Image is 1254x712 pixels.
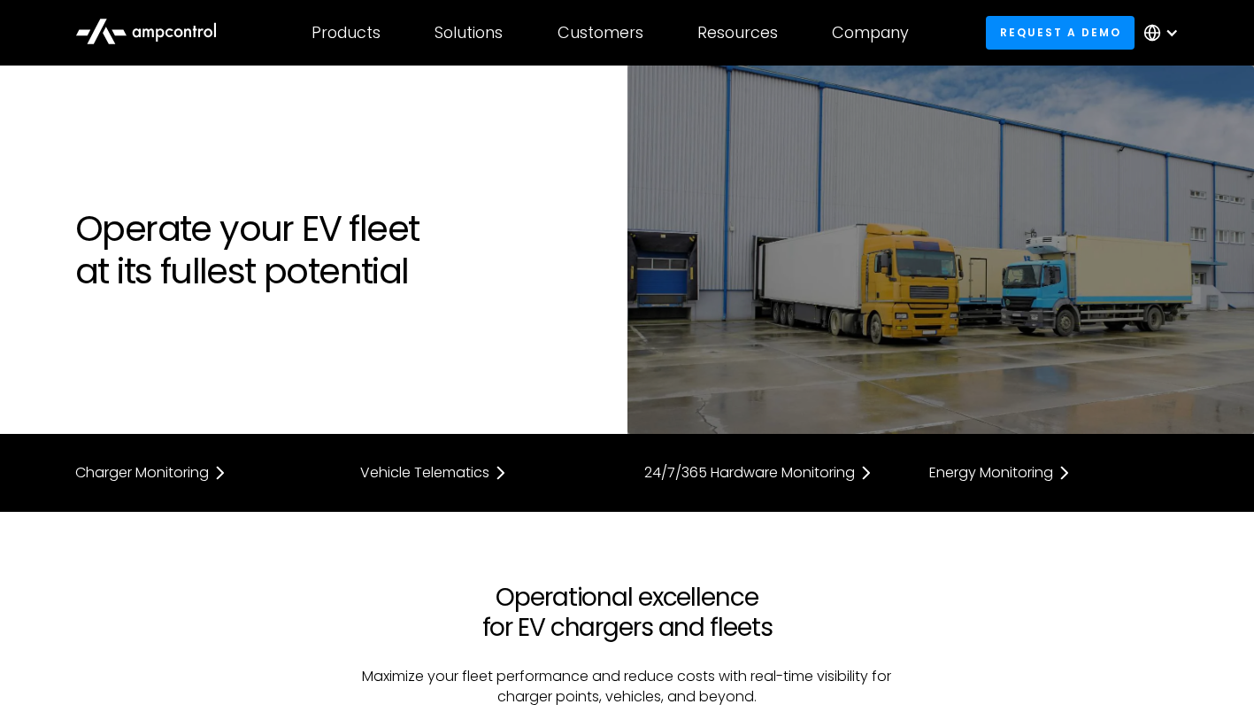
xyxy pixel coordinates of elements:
[360,466,489,480] div: Vehicle Telematics
[360,462,610,484] a: Vehicle Telematics
[435,23,503,43] div: Solutions
[75,466,209,480] div: Charger Monitoring
[697,23,778,43] div: Resources
[644,466,855,480] div: 24/7/365 Hardware Monitoring
[832,23,909,43] div: Company
[644,462,894,484] a: 24/7/365 Hardware Monitoring
[75,207,609,292] h1: Operate your EV fleet at its fullest potential
[312,23,381,43] div: Products
[558,23,643,43] div: Customers
[360,667,894,707] p: Maximize your fleet performance and reduce costs with real-time visibility for charger points, ve...
[75,462,325,484] a: Charger Monitoring
[929,466,1053,480] div: Energy Monitoring
[929,462,1179,484] a: Energy Monitoring
[986,16,1135,49] a: Request a demo
[360,583,894,642] h2: Operational excellence for EV chargers and fleets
